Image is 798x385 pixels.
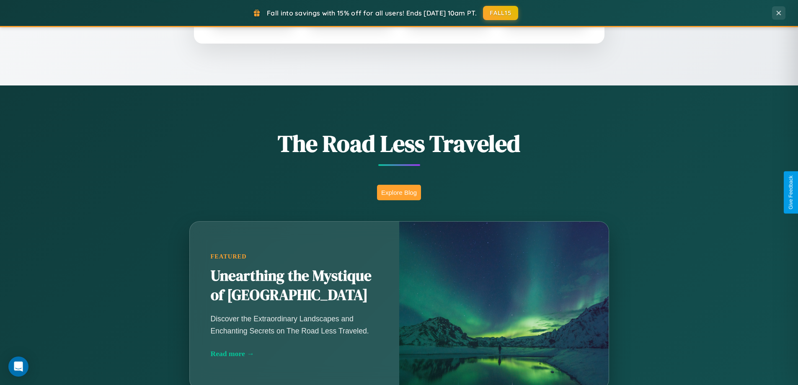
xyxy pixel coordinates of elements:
button: Explore Blog [377,185,421,200]
p: Discover the Extraordinary Landscapes and Enchanting Secrets on The Road Less Traveled. [211,313,378,336]
span: Fall into savings with 15% off for all users! Ends [DATE] 10am PT. [267,9,477,17]
div: Read more → [211,349,378,358]
h1: The Road Less Traveled [148,127,651,160]
div: Open Intercom Messenger [8,357,28,377]
h2: Unearthing the Mystique of [GEOGRAPHIC_DATA] [211,266,378,305]
div: Give Feedback [788,176,794,209]
div: Featured [211,253,378,260]
button: FALL15 [483,6,518,20]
